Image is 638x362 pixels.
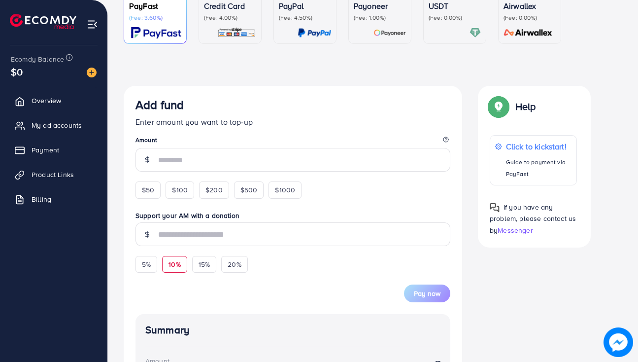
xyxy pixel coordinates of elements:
p: Click to kickstart! [506,141,571,152]
span: Pay now [414,289,440,298]
p: Help [515,101,536,112]
span: $1000 [275,185,295,195]
img: card [298,27,331,38]
img: card [470,27,481,38]
p: (Fee: 0.00%) [429,14,481,22]
a: Overview [7,91,100,110]
img: card [131,27,181,38]
p: (Fee: 1.00%) [354,14,406,22]
span: 5% [142,259,151,269]
img: image [87,68,97,77]
a: Billing [7,189,100,209]
span: My ad accounts [32,120,82,130]
span: 10% [168,259,180,269]
span: Product Links [32,170,74,180]
span: $50 [142,185,154,195]
span: If you have any problem, please contact us by [490,202,576,235]
button: Pay now [404,285,450,302]
span: Messenger [498,225,533,235]
legend: Amount [135,136,450,148]
a: My ad accounts [7,115,100,135]
img: Popup guide [490,203,500,213]
label: Support your AM with a donation [135,211,450,220]
span: Ecomdy Balance [11,54,64,64]
span: $500 [240,185,258,195]
p: (Fee: 4.00%) [204,14,256,22]
span: $200 [205,185,223,195]
p: (Fee: 0.00%) [504,14,556,22]
span: 20% [228,259,241,269]
img: Popup guide [490,98,507,115]
img: card [501,27,556,38]
h4: Summary [145,324,440,336]
span: $0 [11,65,23,79]
a: Product Links [7,165,100,184]
p: (Fee: 3.60%) [129,14,181,22]
span: Payment [32,145,59,155]
a: Payment [7,140,100,160]
img: menu [87,19,98,30]
img: card [217,27,256,38]
img: image [604,327,633,357]
span: 15% [199,259,210,269]
p: (Fee: 4.50%) [279,14,331,22]
img: logo [10,14,76,29]
p: Enter amount you want to top-up [135,116,450,128]
img: card [373,27,406,38]
span: Overview [32,96,61,106]
h3: Add fund [135,98,184,112]
span: $100 [172,185,188,195]
p: Guide to payment via PayFast [506,156,571,180]
span: Billing [32,194,51,204]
